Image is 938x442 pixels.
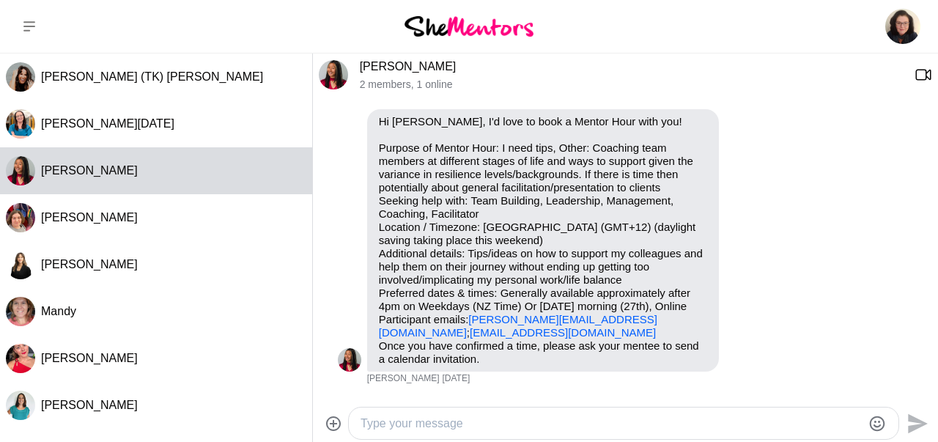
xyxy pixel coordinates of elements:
div: Holly [6,344,35,373]
span: [PERSON_NAME] [41,164,138,177]
button: Emoji picker [868,415,886,432]
time: 2025-09-22T09:16:52.967Z [442,373,470,385]
span: [PERSON_NAME] [41,352,138,364]
span: [PERSON_NAME] [41,258,138,270]
div: Katie Carles [6,250,35,279]
img: G [319,60,348,89]
img: J [6,109,35,139]
div: Michelle Hearne [6,391,35,420]
p: Purpose of Mentor Hour: I need tips, Other: Coaching team members at different stages of life and... [379,141,707,339]
a: [PERSON_NAME] [360,60,457,73]
div: Taliah-Kate (TK) Byron [6,62,35,92]
img: H [6,344,35,373]
img: M [6,391,35,420]
a: [PERSON_NAME][EMAIL_ADDRESS][DOMAIN_NAME] [379,313,657,339]
img: M [6,297,35,326]
img: She Mentors Logo [405,16,533,36]
div: Jennifer Natale [6,109,35,139]
img: T [6,62,35,92]
img: Annette Rudd [885,9,920,44]
p: Hi [PERSON_NAME], I'd love to book a Mentor Hour with you! [379,115,707,128]
a: [EMAIL_ADDRESS][DOMAIN_NAME] [470,326,656,339]
div: Gloria O'Brien [338,348,361,372]
div: Gloria O'Brien [6,156,35,185]
p: 2 members , 1 online [360,78,903,91]
button: Send [899,407,932,440]
span: [PERSON_NAME] [41,211,138,224]
div: Bianca [6,203,35,232]
span: [PERSON_NAME][DATE] [41,117,174,130]
span: [PERSON_NAME] [41,399,138,411]
span: [PERSON_NAME] [367,373,440,385]
p: Once you have confirmed a time, please ask your mentee to send a calendar invitation. [379,339,707,366]
span: Mandy [41,305,76,317]
textarea: Type your message [361,415,862,432]
img: G [6,156,35,185]
div: Gloria O'Brien [319,60,348,89]
div: Mandy [6,297,35,326]
img: B [6,203,35,232]
img: K [6,250,35,279]
span: [PERSON_NAME] (TK) [PERSON_NAME] [41,70,263,83]
img: G [338,348,361,372]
